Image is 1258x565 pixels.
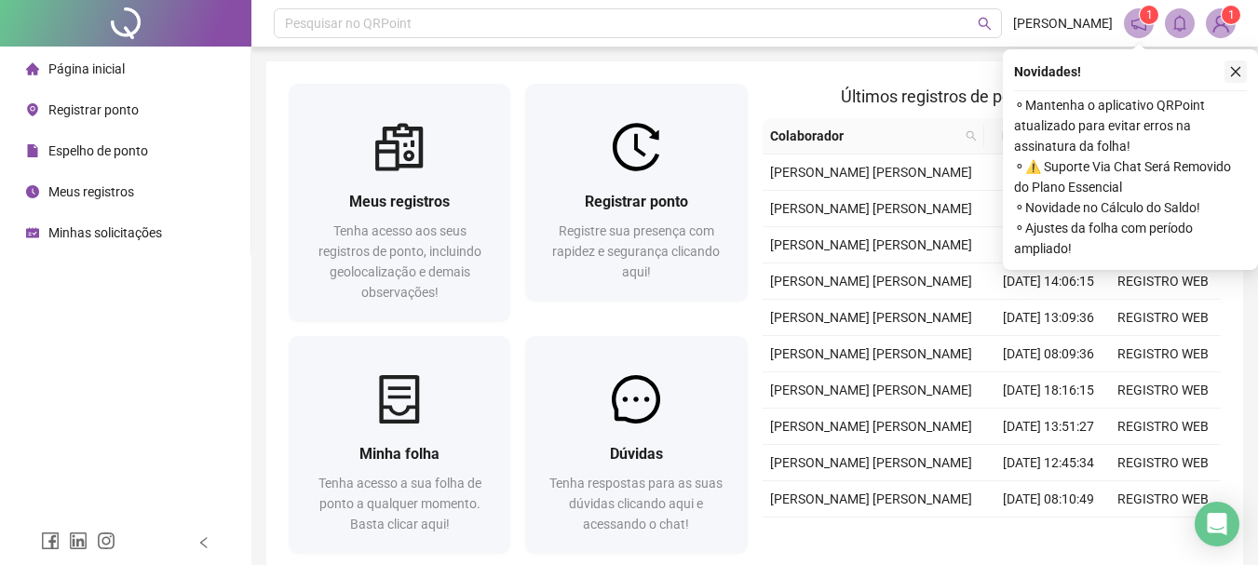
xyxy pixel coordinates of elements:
[1014,61,1081,82] span: Novidades !
[770,126,959,146] span: Colaborador
[525,336,747,553] a: DúvidasTenha respostas para as suas dúvidas clicando aqui e acessando o chat!
[770,237,972,252] span: [PERSON_NAME] [PERSON_NAME]
[1106,409,1221,445] td: REGISTRO WEB
[26,62,39,75] span: home
[1229,65,1242,78] span: close
[26,226,39,239] span: schedule
[585,193,688,210] span: Registrar ponto
[1228,8,1235,21] span: 1
[26,185,39,198] span: clock-circle
[1014,156,1247,197] span: ⚬ ⚠️ Suporte Via Chat Será Removido do Plano Essencial
[1014,218,1247,259] span: ⚬ Ajustes da folha com período ampliado!
[992,155,1106,191] td: [DATE] 13:22:20
[992,518,1106,554] td: [DATE] 18:14:46
[770,165,972,180] span: [PERSON_NAME] [PERSON_NAME]
[48,143,148,158] span: Espelho de ponto
[1106,372,1221,409] td: REGISTRO WEB
[97,531,115,550] span: instagram
[992,409,1106,445] td: [DATE] 13:51:27
[992,336,1106,372] td: [DATE] 08:09:36
[318,476,481,531] span: Tenha acesso a sua folha de ponto a qualquer momento. Basta clicar aqui!
[359,445,440,463] span: Minha folha
[992,481,1106,518] td: [DATE] 08:10:49
[992,227,1106,263] td: [DATE] 08:11:40
[770,419,972,434] span: [PERSON_NAME] [PERSON_NAME]
[1207,9,1235,37] img: 68269
[1106,300,1221,336] td: REGISTRO WEB
[992,300,1106,336] td: [DATE] 13:09:36
[992,126,1073,146] span: Data/Hora
[992,372,1106,409] td: [DATE] 18:16:15
[289,84,510,321] a: Meus registrosTenha acesso aos seus registros de ponto, incluindo geolocalização e demais observa...
[770,491,972,506] span: [PERSON_NAME] [PERSON_NAME]
[1106,445,1221,481] td: REGISTRO WEB
[978,17,992,31] span: search
[289,336,510,553] a: Minha folhaTenha acesso a sua folha de ponto a qualquer momento. Basta clicar aqui!
[48,184,134,199] span: Meus registros
[992,191,1106,227] td: [DATE] 12:28:01
[1106,481,1221,518] td: REGISTRO WEB
[1171,15,1188,32] span: bell
[841,87,1142,106] span: Últimos registros de ponto sincronizados
[1014,197,1247,218] span: ⚬ Novidade no Cálculo do Saldo!
[48,61,125,76] span: Página inicial
[992,263,1106,300] td: [DATE] 14:06:15
[1013,13,1113,34] span: [PERSON_NAME]
[26,103,39,116] span: environment
[770,274,972,289] span: [PERSON_NAME] [PERSON_NAME]
[549,476,723,531] span: Tenha respostas para as suas dúvidas clicando aqui e acessando o chat!
[525,84,747,301] a: Registrar pontoRegistre sua presença com rapidez e segurança clicando aqui!
[992,445,1106,481] td: [DATE] 12:45:34
[1106,263,1221,300] td: REGISTRO WEB
[984,118,1095,155] th: Data/Hora
[552,223,720,279] span: Registre sua presença com rapidez e segurança clicando aqui!
[1014,95,1247,156] span: ⚬ Mantenha o aplicativo QRPoint atualizado para evitar erros na assinatura da folha!
[770,383,972,397] span: [PERSON_NAME] [PERSON_NAME]
[1140,6,1158,24] sup: 1
[1222,6,1240,24] sup: Atualize o seu contato no menu Meus Dados
[1195,502,1239,546] div: Open Intercom Messenger
[1130,15,1147,32] span: notification
[26,144,39,157] span: file
[770,346,972,361] span: [PERSON_NAME] [PERSON_NAME]
[48,102,139,117] span: Registrar ponto
[1106,518,1221,554] td: REGISTRO WEB
[770,310,972,325] span: [PERSON_NAME] [PERSON_NAME]
[69,531,88,550] span: linkedin
[1146,8,1153,21] span: 1
[1106,336,1221,372] td: REGISTRO WEB
[610,445,663,463] span: Dúvidas
[349,193,450,210] span: Meus registros
[197,536,210,549] span: left
[962,122,981,150] span: search
[966,130,977,141] span: search
[318,223,481,300] span: Tenha acesso aos seus registros de ponto, incluindo geolocalização e demais observações!
[770,455,972,470] span: [PERSON_NAME] [PERSON_NAME]
[41,531,60,550] span: facebook
[770,201,972,216] span: [PERSON_NAME] [PERSON_NAME]
[48,225,162,240] span: Minhas solicitações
